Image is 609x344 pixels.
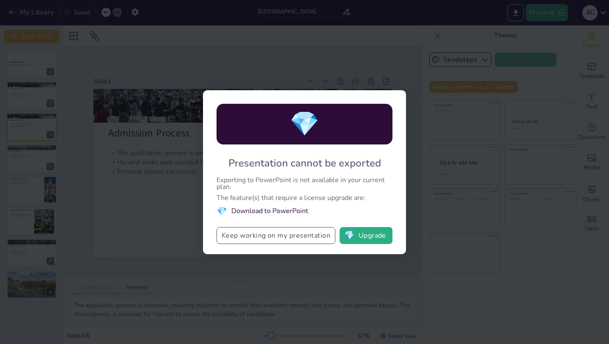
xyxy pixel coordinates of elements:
div: Exporting to PowerPoint is not available in your current plan. [217,177,392,190]
div: Presentation cannot be exported [228,156,381,170]
span: diamond [217,205,227,217]
li: Download to PowerPoint [217,205,392,217]
button: Keep working on my presentation [217,227,335,244]
span: diamond [344,231,355,240]
button: diamondUpgrade [340,227,392,244]
span: diamond [290,108,319,140]
div: The feature(s) that require a license upgrade are: [217,194,392,201]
